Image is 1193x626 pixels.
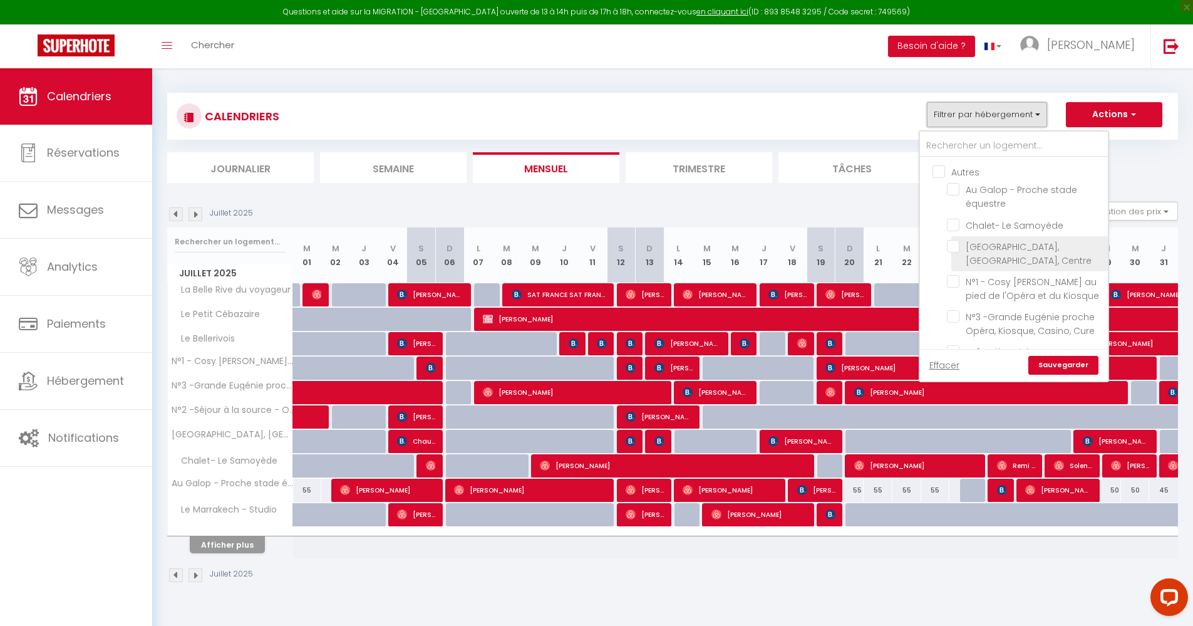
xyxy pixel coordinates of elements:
[397,503,435,526] span: [PERSON_NAME]
[578,227,607,283] th: 11
[654,356,693,380] span: [PERSON_NAME]
[407,227,436,283] th: 05
[170,454,281,468] span: Chalet- Le Samoyède
[664,227,693,283] th: 14
[731,243,739,254] abbr: M
[740,331,749,355] span: [PERSON_NAME]
[569,331,578,355] span: [PERSON_NAME]
[397,283,464,306] span: [PERSON_NAME]
[435,227,464,283] th: 06
[170,479,295,488] span: Au Galop - Proche stade équestre
[835,479,864,502] div: 55
[888,36,975,57] button: Besoin d'aide ?
[483,380,665,404] span: [PERSON_NAME]
[340,478,436,502] span: [PERSON_NAME]
[426,454,435,477] span: [PERSON_NAME]
[1028,356,1098,375] a: Sauvegarder
[903,243,911,254] abbr: M
[626,429,635,453] span: [PERSON_NAME]
[521,227,550,283] th: 09
[48,430,119,446] span: Notifications
[696,6,748,17] a: en cliquant ici
[170,430,295,439] span: [GEOGRAPHIC_DATA], [GEOGRAPHIC_DATA], Centre
[170,405,295,415] span: N°2 -Séjour à la source - Opéra, casino, kiosque
[966,241,1092,267] span: [GEOGRAPHIC_DATA], [GEOGRAPHIC_DATA], Centre
[303,243,311,254] abbr: M
[790,243,795,254] abbr: V
[797,478,835,502] span: [PERSON_NAME]
[683,478,778,502] span: [PERSON_NAME]
[807,227,835,283] th: 19
[966,311,1095,337] span: N°3 -Grande Eugénie proche Opéra, Kiosque, Casino, Cure
[170,308,263,321] span: Le Petit Cébazaire
[1011,24,1150,68] a: ... [PERSON_NAME]
[397,405,435,429] span: [PERSON_NAME]
[493,227,522,283] th: 08
[864,227,892,283] th: 21
[1085,202,1178,221] button: Gestion des prix
[618,243,624,254] abbr: S
[454,478,607,502] span: [PERSON_NAME]
[1025,478,1092,502] span: [PERSON_NAME]
[892,479,921,502] div: 55
[721,227,750,283] th: 16
[361,243,366,254] abbr: J
[170,503,280,517] span: Le Marrakech - Studio
[919,130,1109,382] div: Filtrer par hébergement
[293,479,322,502] div: 55
[350,227,379,283] th: 03
[626,405,693,429] span: [PERSON_NAME]
[418,243,424,254] abbr: S
[320,152,467,183] li: Semaine
[997,454,1035,477] span: Remi wants
[835,227,864,283] th: 20
[854,380,1123,404] span: [PERSON_NAME]
[683,380,750,404] span: [PERSON_NAME]
[768,429,835,453] span: [PERSON_NAME]
[1047,37,1135,53] span: [PERSON_NAME]
[966,276,1099,302] span: N°1 - Cosy [PERSON_NAME] au pied de l'Opéra et du Kiosque
[1121,227,1150,283] th: 30
[447,243,453,254] abbr: D
[47,373,124,389] span: Hébergement
[38,34,115,56] img: Super Booking
[1149,227,1178,283] th: 31
[332,243,339,254] abbr: M
[797,331,807,355] span: [PERSON_NAME]
[540,454,808,477] span: [PERSON_NAME]
[626,283,664,306] span: [PERSON_NAME]
[503,243,510,254] abbr: M
[312,283,321,306] span: [PERSON_NAME]
[825,503,835,526] span: [PERSON_NAME]
[473,152,619,183] li: Mensuel
[607,227,636,283] th: 12
[1149,479,1178,502] div: 45
[47,316,106,331] span: Paiements
[768,283,807,306] span: [PERSON_NAME]
[711,503,807,526] span: [PERSON_NAME]
[397,331,435,355] span: [PERSON_NAME]
[1066,102,1162,127] button: Actions
[210,207,253,219] p: Juillet 2025
[654,429,664,453] span: [PERSON_NAME]
[168,264,292,283] span: Juillet 2025
[703,243,711,254] abbr: M
[293,227,322,283] th: 01
[929,358,959,372] a: Effacer
[966,184,1077,210] span: Au Galop - Proche stade équestre
[390,243,396,254] abbr: V
[1111,454,1149,477] span: [PERSON_NAME]
[676,243,680,254] abbr: L
[1092,479,1121,502] div: 50
[854,454,979,477] span: [PERSON_NAME]
[562,243,567,254] abbr: J
[397,429,435,453] span: Chaussin [PERSON_NAME]
[1164,38,1179,54] img: logout
[626,356,635,380] span: [PERSON_NAME]
[636,227,664,283] th: 13
[825,331,835,355] span: [PERSON_NAME]
[550,227,579,283] th: 10
[47,202,104,217] span: Messages
[532,243,539,254] abbr: M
